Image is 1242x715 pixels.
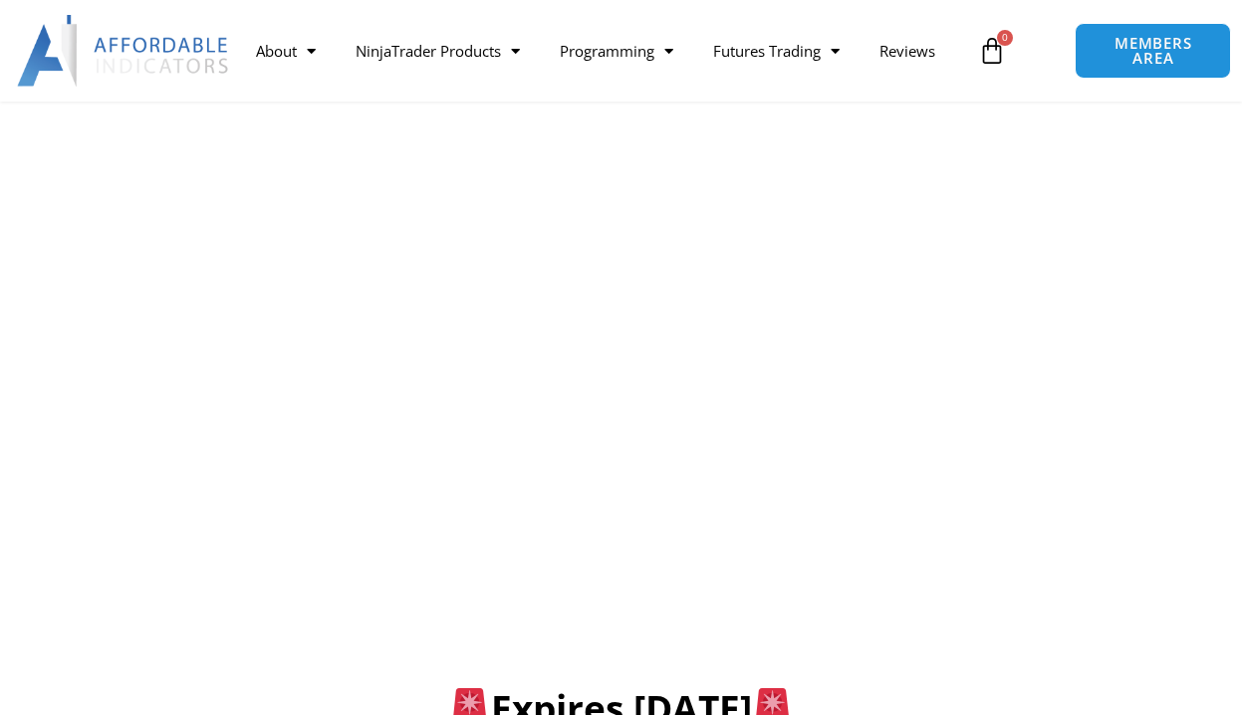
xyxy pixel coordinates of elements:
[997,30,1013,46] span: 0
[693,28,860,74] a: Futures Trading
[948,22,1036,80] a: 0
[860,28,955,74] a: Reviews
[1096,36,1210,66] span: MEMBERS AREA
[236,28,336,74] a: About
[17,15,231,87] img: LogoAI | Affordable Indicators – NinjaTrader
[540,28,693,74] a: Programming
[1075,23,1231,79] a: MEMBERS AREA
[336,28,540,74] a: NinjaTrader Products
[236,28,969,74] nav: Menu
